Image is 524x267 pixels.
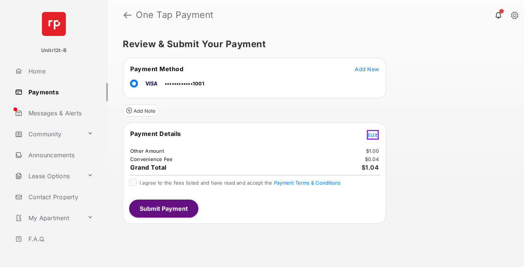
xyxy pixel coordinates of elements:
td: $1.00 [366,148,379,154]
button: Add New [355,65,379,73]
span: Grand Total [130,164,167,171]
span: Payment Details [130,130,181,137]
button: Submit Payment [129,200,198,218]
a: Home [12,62,108,80]
strong: One Tap Payment [136,10,214,19]
span: $1.04 [362,164,379,171]
span: Payment Method [130,65,183,73]
a: Community [12,125,84,143]
span: Add New [355,66,379,72]
span: ••••••••••••1001 [165,81,204,87]
a: Lease Options [12,167,84,185]
td: $0.04 [365,156,379,163]
span: Edit [368,132,378,138]
a: Announcements [12,146,108,164]
a: Contact Property [12,188,108,206]
a: Payments [12,83,108,101]
a: Messages & Alerts [12,104,108,122]
h5: Review & Submit Your Payment [123,40,503,49]
a: My Apartment [12,209,84,227]
p: Unitr12t-B [41,47,67,54]
button: Add Note [123,104,159,116]
img: svg+xml;base64,PHN2ZyB4bWxucz0iaHR0cDovL3d3dy53My5vcmcvMjAwMC9zdmciIHdpZHRoPSI2NCIgaGVpZ2h0PSI2NC... [42,12,66,36]
td: Other Amount [130,148,164,154]
a: F.A.Q. [12,230,108,248]
button: Edit [367,130,379,140]
span: I agree to the fees listed and have read and accept the [140,180,341,186]
td: Convenience Fee [130,156,173,163]
button: I agree to the fees listed and have read and accept the [274,180,341,186]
